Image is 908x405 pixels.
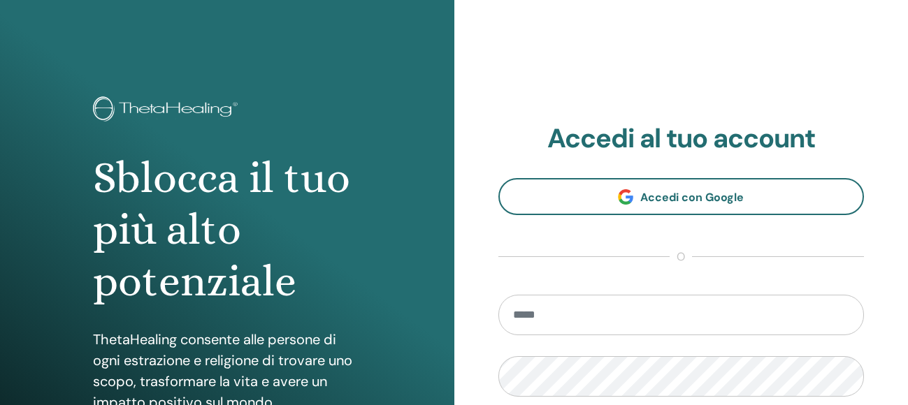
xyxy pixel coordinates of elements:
[640,190,744,205] span: Accedi con Google
[498,123,865,155] h2: Accedi al tuo account
[498,178,865,215] a: Accedi con Google
[670,249,692,265] span: o
[93,152,361,308] h1: Sblocca il tuo più alto potenziale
